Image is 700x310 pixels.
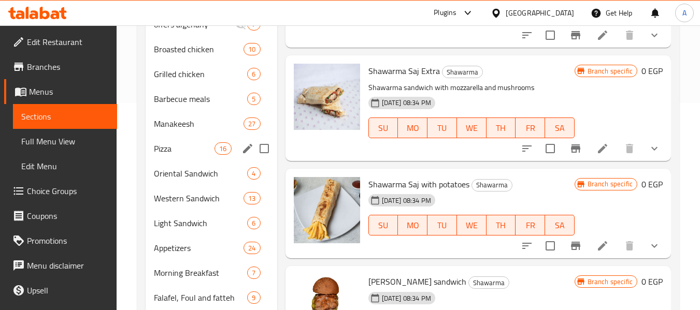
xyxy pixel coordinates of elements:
span: Select to update [539,235,561,257]
div: Broasted chicken [154,43,244,55]
span: 9 [248,293,260,303]
button: delete [617,23,642,48]
h6: 0 EGP [641,177,663,191]
a: Branches [4,54,117,79]
button: delete [617,136,642,161]
span: TU [432,121,453,136]
span: Select to update [539,24,561,46]
button: edit [240,141,255,156]
svg: Show Choices [648,240,661,252]
img: Shawarma Saj Extra [294,64,360,130]
a: Edit Restaurant [4,29,117,54]
div: Light Sandwich6 [146,211,277,235]
span: Coupons [27,210,109,222]
a: Choice Groups [4,179,117,203]
span: Menus [29,85,109,98]
span: Promotions [27,234,109,247]
button: TH [487,117,516,138]
span: SA [549,121,570,136]
svg: Show Choices [648,142,661,155]
p: Shawarma sandwich with mozzarella and mushrooms [368,81,575,94]
button: TU [427,117,457,138]
span: Oriental Sandwich [154,167,247,180]
h6: 0 EGP [641,64,663,78]
button: SU [368,117,398,138]
div: items [247,93,260,105]
button: MO [398,117,427,138]
button: Branch-specific-item [563,233,588,258]
button: TU [427,215,457,235]
span: [DATE] 08:34 PM [378,196,435,205]
button: show more [642,136,667,161]
button: Branch-specific-item [563,23,588,48]
div: Pizza16edit [146,136,277,161]
a: Menu disclaimer [4,253,117,278]
div: Appetizers [154,242,244,254]
button: FR [516,117,545,138]
button: WE [457,117,487,138]
span: 10 [244,45,260,54]
span: Barbecue meals [154,93,247,105]
div: Manakeesh27 [146,111,277,136]
span: Shawarma [442,66,482,78]
span: 27 [244,119,260,129]
span: 4 [248,169,260,179]
span: 7 [248,268,260,278]
button: show more [642,233,667,258]
button: SA [545,117,575,138]
span: TH [491,121,512,136]
span: Menu disclaimer [27,259,109,272]
a: Full Menu View [13,129,117,154]
span: Light Sandwich [154,217,247,229]
button: SU [368,215,398,235]
button: FR [516,215,545,235]
div: Pizza [154,142,215,155]
a: Edit menu item [596,240,609,252]
button: sort-choices [515,233,539,258]
span: Branches [27,61,109,73]
span: Upsell [27,284,109,297]
div: items [244,192,260,204]
div: items [247,267,260,279]
span: Full Menu View [21,135,109,147]
div: Shawarma [472,179,512,191]
button: Branch-specific-item [563,136,588,161]
button: SA [545,215,575,235]
a: Edit menu item [596,142,609,155]
span: Grilled chicken [154,68,247,80]
span: WE [461,218,482,233]
div: Falafel, Foul and fatteh9 [146,285,277,310]
span: 6 [248,218,260,228]
div: Falafel, Foul and fatteh [154,291,247,304]
div: Morning Breakfast [154,267,247,279]
span: WE [461,121,482,136]
span: Shawarma [472,179,512,191]
span: [DATE] 08:34 PM [378,293,435,303]
span: Edit Menu [21,160,109,172]
span: Choice Groups [27,185,109,197]
div: Manakeesh [154,117,244,130]
div: Appetizers24 [146,235,277,260]
svg: Show Choices [648,29,661,41]
div: Morning Breakfast7 [146,260,277,285]
span: 13 [244,194,260,203]
span: TH [491,218,512,233]
button: delete [617,233,642,258]
span: 5 [248,94,260,104]
span: Sections [21,110,109,123]
span: SU [373,218,394,233]
div: [GEOGRAPHIC_DATA] [506,7,574,19]
button: show more [642,23,667,48]
span: 16 [215,144,231,154]
span: Western Sandwich [154,192,244,204]
img: Shawarma Saj with potatoes [294,177,360,243]
span: 6 [248,69,260,79]
div: Shawarma [468,276,509,289]
button: WE [457,215,487,235]
a: Edit Menu [13,154,117,179]
span: Select to update [539,138,561,159]
div: items [215,142,231,155]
